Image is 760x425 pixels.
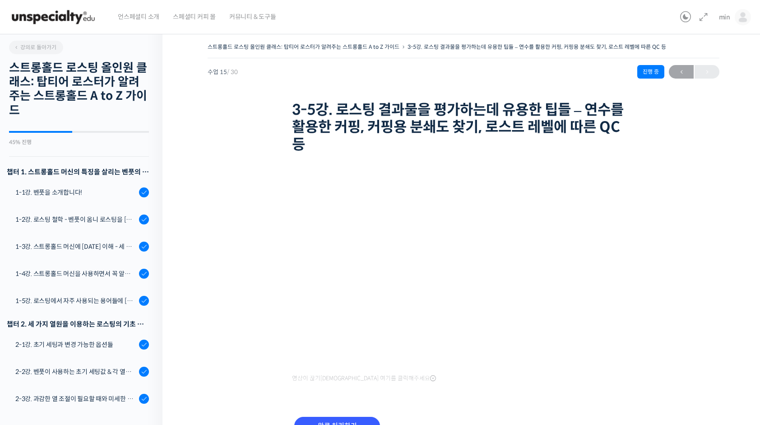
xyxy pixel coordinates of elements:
[7,166,149,178] h3: 챕터 1. 스트롱홀드 머신의 특징을 살리는 벤풋의 로스팅 방식
[15,187,136,197] div: 1-1강. 벤풋을 소개합니다!
[7,318,149,330] div: 챕터 2. 세 가지 열원을 이용하는 로스팅의 기초 설계
[14,44,56,51] span: 강의로 돌아가기
[208,43,399,50] a: 스트롱홀드 로스팅 올인원 클래스: 탑티어 로스터가 알려주는 스트롱홀드 A to Z 가이드
[208,69,238,75] span: 수업 15
[9,140,149,145] div: 45% 진행
[637,65,664,79] div: 진행 중
[669,65,694,79] a: ←이전
[9,41,63,54] a: 강의로 돌아가기
[408,43,666,50] a: 3-5강. 로스팅 결과물을 평가하는데 유용한 팁들 – 연수를 활용한 커핑, 커핑용 분쇄도 찾기, 로스트 레벨에 따른 QC 등
[15,269,136,279] div: 1-4강. 스트롱홀드 머신을 사용하면서 꼭 알고 있어야 할 유의사항
[292,375,436,382] span: 영상이 끊기[DEMOGRAPHIC_DATA] 여기를 클릭해주세요
[9,61,149,117] h2: 스트롱홀드 로스팅 올인원 클래스: 탑티어 로스터가 알려주는 스트롱홀드 A to Z 가이드
[719,13,730,21] span: min
[15,367,136,377] div: 2-2강. 벤풋이 사용하는 초기 세팅값 & 각 열원이 하는 역할
[15,296,136,306] div: 1-5강. 로스팅에서 자주 사용되는 용어들에 [DATE] 이해
[15,215,136,224] div: 1-2강. 로스팅 철학 - 벤풋이 옴니 로스팅을 [DATE] 않는 이유
[15,340,136,350] div: 2-1강. 초기 세팅과 변경 가능한 옵션들
[15,242,136,252] div: 1-3강. 스트롱홀드 머신에 [DATE] 이해 - 세 가지 열원이 만들어내는 변화
[669,66,694,78] span: ←
[292,101,635,153] h1: 3-5강. 로스팅 결과물을 평가하는데 유용한 팁들 – 연수를 활용한 커핑, 커핑용 분쇄도 찾기, 로스트 레벨에 따른 QC 등
[15,394,136,404] div: 2-3강. 과감한 열 조절이 필요할 때와 미세한 열 조절이 필요할 때
[227,68,238,76] span: / 30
